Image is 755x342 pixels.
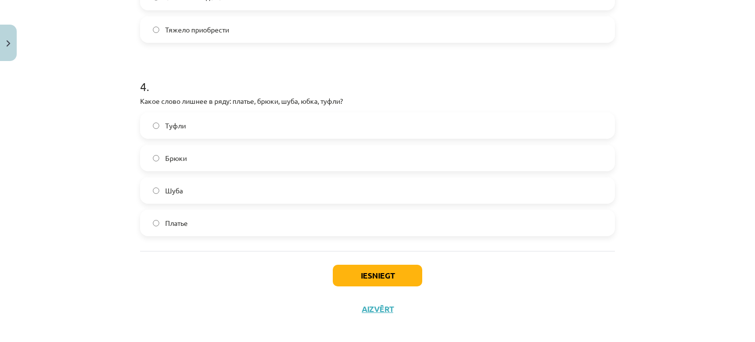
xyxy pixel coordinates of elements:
button: Aizvērt [359,304,396,314]
span: Брюки [165,153,187,163]
input: Тяжело приобрести [153,27,159,33]
h1: 4 . [140,62,615,93]
p: Какое слово лишнее в ряду: платье, брюки, шуба, юбка, туфли? [140,96,615,106]
img: icon-close-lesson-0947bae3869378f0d4975bcd49f059093ad1ed9edebbc8119c70593378902aed.svg [6,40,10,47]
span: Шуба [165,186,183,196]
input: Шуба [153,187,159,194]
span: Платье [165,218,188,228]
span: Туфли [165,121,186,131]
button: Iesniegt [333,265,422,286]
input: Платье [153,220,159,226]
span: Тяжело приобрести [165,25,229,35]
input: Туфли [153,123,159,129]
input: Брюки [153,155,159,161]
